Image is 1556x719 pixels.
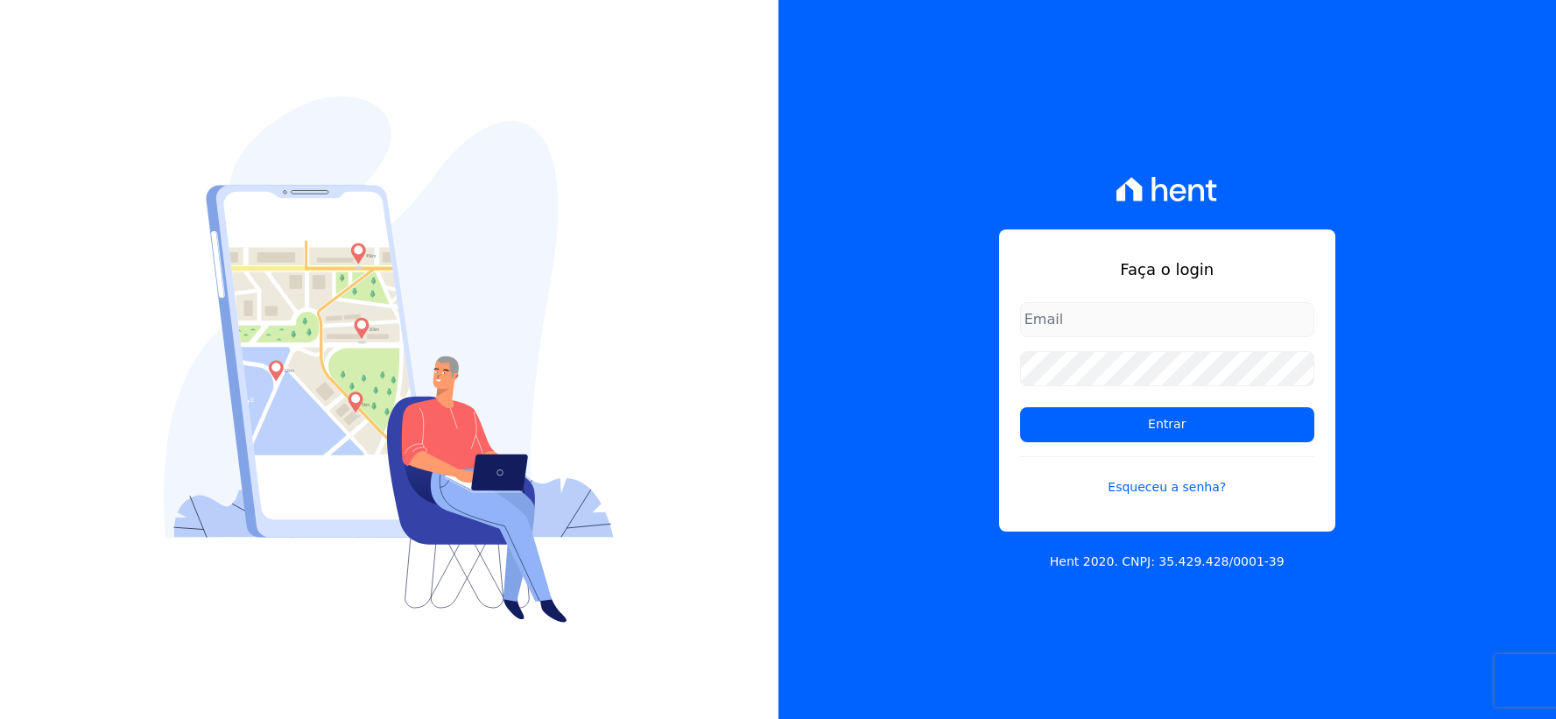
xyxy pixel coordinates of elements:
p: Hent 2020. CNPJ: 35.429.428/0001-39 [1050,553,1285,571]
h1: Faça o login [1020,257,1314,281]
img: Login [164,96,614,623]
input: Entrar [1020,407,1314,442]
input: Email [1020,302,1314,337]
a: Esqueceu a senha? [1020,456,1314,497]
